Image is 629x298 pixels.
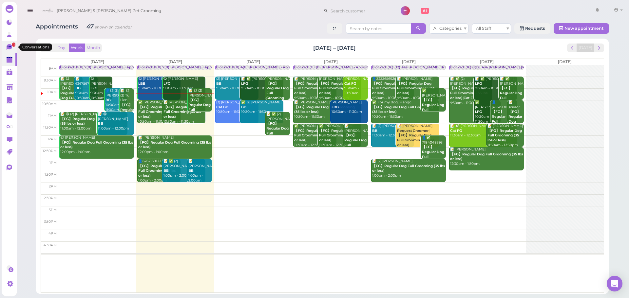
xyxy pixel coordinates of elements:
[372,159,446,178] div: 📝 (2) [PERSON_NAME] 1:00pm - 2:00pm
[294,77,336,100] div: 📝 [PERSON_NAME] 9:30am - 10:30am
[48,114,57,118] span: 11am
[319,129,356,142] b: 【FG】Regular Dog Full Grooming (35 lbs or less)
[500,77,524,125] div: 📝 ✅ [PERSON_NAME] 9:30am - 10:30am
[53,44,69,52] button: Day
[60,117,121,126] b: 【FG】Regular Dog Full Grooming (35 lbs or less)
[120,103,138,136] b: 【FG】Regular Dog Full Grooming (35 lbs or less)
[49,208,57,212] span: 3pm
[508,110,526,143] b: 【FG】Regular Dog Full Grooming (35 lbs or less)
[44,78,57,82] span: 9:30am
[294,124,336,148] div: ✅ [PERSON_NAME] 11:30am - 12:30pm
[319,124,361,148] div: ✅ [PERSON_NAME] 11:30am - 12:30pm
[138,135,212,155] div: 📝 [PERSON_NAME] 12:00pm - 1:00pm
[138,140,211,149] b: 【FG】Regular Dog Full Grooming (35 lbs or less)
[44,196,57,200] span: 2:30pm
[90,77,113,100] div: 😋 [PERSON_NAME] 9:30am - 10:30am
[90,86,97,90] b: LFG
[554,23,609,34] button: New appointment
[246,59,260,64] span: [DATE]
[138,159,181,183] div: 👤6262158122 1:00pm - 2:00pm
[138,65,228,70] div: Blocked: 11(11) 7(8) [PERSON_NAME] • Appointment
[44,243,57,247] span: 4:30pm
[60,77,83,125] div: 📝 😋 [PERSON_NAME] 9:30am - 10:30am
[216,77,258,91] div: (2) [PERSON_NAME] 9:30am - 10:30am
[397,77,439,100] div: 📝 [PERSON_NAME] 9:30am - 10:30am
[85,44,102,52] button: Month
[313,44,356,52] h2: [DATE] – [DATE]
[422,135,446,198] div: 👤✅ 7184048393 12:00pm - 1:00pm
[216,105,228,109] b: Cat BB
[36,23,80,30] span: Appointments
[475,110,482,114] b: LFG
[241,81,248,86] b: LFG
[266,121,289,149] b: 【FG】Regular Dog Full Grooming (35 lbs or less)
[57,2,162,20] span: [PERSON_NAME] & [PERSON_NAME] Pet Grooming
[163,100,206,124] div: 📝 [PERSON_NAME] 10:30am - 11:30am
[558,59,572,64] span: [DATE]
[500,86,522,114] b: 【FG】Regular Dog Full Grooming (35 lbs or less)
[372,81,410,95] b: 【FG】Regular Dog Full Grooming (35 lbs or less)
[344,124,368,172] div: 📝 [PERSON_NAME] 11:30am - 12:30pm
[294,105,355,114] b: 【FG】Regular Dog Full Grooming (35 lbs or less)
[241,105,246,109] b: BB
[491,100,517,143] div: 👤[PERSON_NAME] 10:30am - 11:30am
[344,81,356,86] b: Cat FG
[168,59,182,64] span: [DATE]
[83,23,132,30] i: 47
[487,124,524,148] div: 📝 [PERSON_NAME] 11:30am - 12:30pm
[266,77,290,120] div: [PERSON_NAME] 9:30am - 10:30am
[492,110,516,133] b: 【FG】Regular Dog Full Grooming (35 lbs or less)
[47,90,57,94] span: 10am
[216,100,258,114] div: (3) [PERSON_NAME] 10:30am - 11:30am
[372,164,445,173] b: 【FG】Regular Dog Full Grooming (35 lbs or less)
[216,81,221,86] b: BB
[450,77,492,105] div: 📝 ✅ (2) [PERSON_NAME] 9:30am - 11:30am
[60,65,150,70] div: Blocked: 11(11) 7(8) [PERSON_NAME] • Appointment
[331,100,368,114] div: [PERSON_NAME] 10:30am - 11:30am
[514,23,550,34] a: Requests
[344,133,367,161] b: 【FG】Regular Dog Full Grooming (35 lbs or less)
[294,65,379,70] div: Blocked: (11) (8) [PERSON_NAME] • Appointment
[475,77,517,91] div: 📝 ✅ [PERSON_NAME] 9:30am - 10:30am
[594,44,604,52] button: next
[90,59,104,64] span: [DATE]
[163,105,201,119] b: 【FG】Regular Dog Full Grooming (35 lbs or less)
[60,112,127,131] div: 📝 😋 (2) [PERSON_NAME] 11:00am - 12:00pm
[450,129,462,133] b: Cat FG
[475,100,501,124] div: ✅ [PERSON_NAME] 10:30am - 11:30am
[138,81,145,86] b: LBB
[433,26,462,31] span: All Categories
[328,6,392,16] input: Search customer
[450,65,578,70] div: Blocked: (16) 8(12) Asa [PERSON_NAME] [PERSON_NAME] • Appointment
[138,164,176,178] b: 【FG】Regular Dog Full Grooming (35 lbs or less)
[422,88,446,136] div: ✅ [PERSON_NAME] 10:00am - 11:00am
[422,145,444,188] b: 【FG】Regular Dog Full Grooming (35 lbs or less)|Non-Anesthesia Dental Cleaning
[450,86,487,100] b: 【FG】Regular Dog Full Grooming (35 lbs or less)|Cat FG
[49,184,57,188] span: 2pm
[319,81,356,95] b: 【FG】Regular Dog Full Grooming (35 lbs or less)
[188,88,212,136] div: 📝 😋 (2) [PERSON_NAME] 10:00am - 11:00am
[105,88,128,112] div: 👤😋 (2) [PERSON_NAME] 10:00am - 11:00am
[372,105,433,114] b: 【FG】Regular Dog Full Grooming (35 lbs or less)
[48,137,57,141] span: 12pm
[607,276,622,291] div: Open Intercom Messenger
[294,81,332,95] b: 【FG】Regular Dog Full Grooming (35 lbs or less)
[188,98,211,126] b: 【FG】Regular Dog Full Grooming (35 lbs or less)
[294,100,361,119] div: 📝 [PERSON_NAME] 10:30am - 11:30am
[60,140,133,149] b: 【FG】Regular Dog Full Grooming (35 lbs or less)
[372,129,377,133] b: BB
[422,98,444,126] b: 【FG】Regular Dog Full Grooming (35 lbs or less)
[42,102,57,106] span: 10:30am
[241,77,283,91] div: 📝 ✅ [PERSON_NAME] 9:30am - 10:30am
[241,100,283,114] div: ✅ (2) [PERSON_NAME] 10:30am - 11:30am
[372,124,414,138] div: 📝 (2) [PERSON_NAME] 11:30am - 12:30pm
[188,168,194,173] b: BB
[266,81,289,110] b: 【FG】Regular Dog Full Grooming (35 lbs or less)
[105,98,111,102] b: BB
[12,43,15,47] span: 1
[319,77,361,100] div: [PERSON_NAME] 9:30am - 10:30am
[397,129,434,147] b: Request Groomer|【FG】Regular Dog Full Grooming (35 lbs or less)
[120,88,134,151] div: 📝 😋 (2) Tu Lien 10:00am - 11:00am
[75,86,81,90] b: BB
[266,112,290,160] div: 📝 ✅ (2) [PERSON_NAME] 11:00am - 12:00pm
